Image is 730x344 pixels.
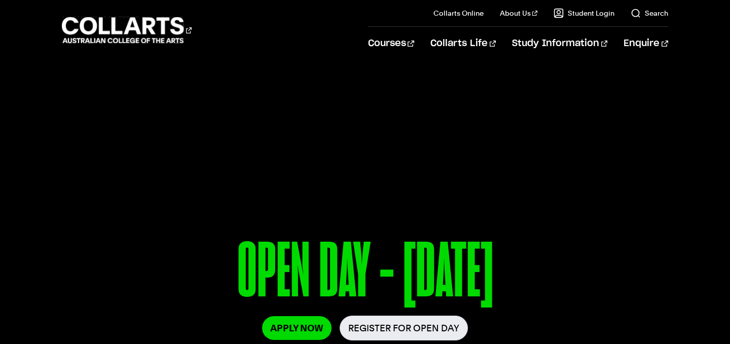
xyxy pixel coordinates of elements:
[340,316,468,340] a: Register for Open Day
[500,8,537,18] a: About Us
[433,8,484,18] a: Collarts Online
[631,8,668,18] a: Search
[368,27,414,60] a: Courses
[512,27,607,60] a: Study Information
[262,316,332,340] a: Apply Now
[62,232,668,316] p: OPEN DAY - [DATE]
[62,16,192,45] div: Go to homepage
[430,27,496,60] a: Collarts Life
[624,27,668,60] a: Enquire
[554,8,614,18] a: Student Login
